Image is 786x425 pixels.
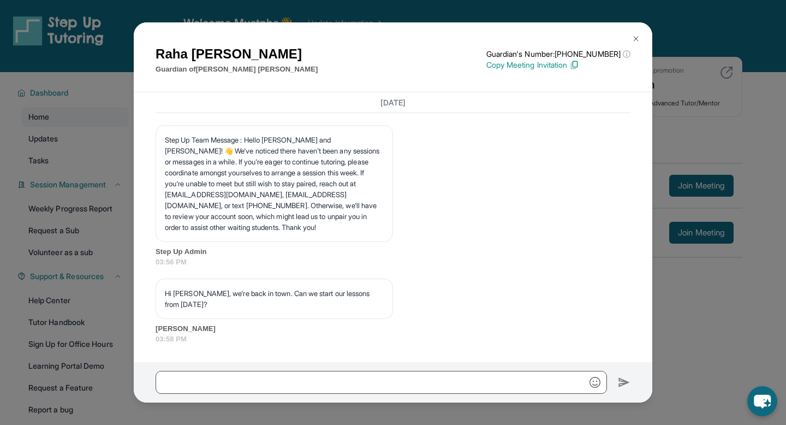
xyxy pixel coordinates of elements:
[156,246,630,257] span: Step Up Admin
[589,377,600,388] img: Emoji
[618,376,630,389] img: Send icon
[486,49,630,60] p: Guardian's Number: [PHONE_NUMBER]
[486,60,630,70] p: Copy Meeting Invitation
[165,288,384,310] p: Hi [PERSON_NAME], we're back in town. Can we start our lessons from [DATE]?
[569,60,579,70] img: Copy Icon
[156,334,630,345] span: 03:58 PM
[623,49,630,60] span: ⓘ
[156,257,630,268] span: 03:56 PM
[156,323,630,334] span: [PERSON_NAME]
[165,134,384,233] p: Step Up Team Message : Hello [PERSON_NAME] and [PERSON_NAME]! 👋 We've noticed there haven't been ...
[632,34,640,43] img: Close Icon
[156,97,630,108] h3: [DATE]
[156,44,318,64] h1: Raha [PERSON_NAME]
[747,386,777,416] button: chat-button
[156,64,318,75] p: Guardian of [PERSON_NAME] [PERSON_NAME]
